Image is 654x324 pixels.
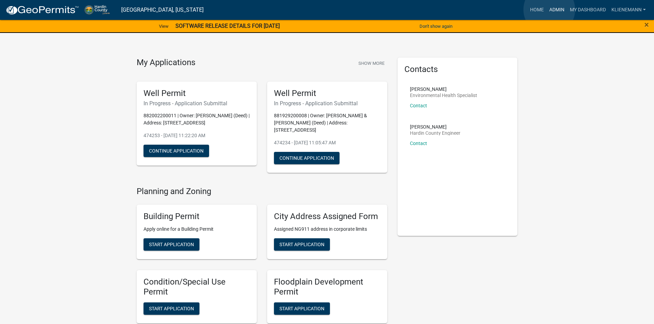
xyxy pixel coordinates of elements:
p: Environmental Health Specialist [410,93,477,98]
a: Contact [410,103,427,108]
button: Start Application [144,238,199,251]
button: Don't show again [417,21,455,32]
p: [PERSON_NAME] [410,124,460,129]
span: Start Application [149,305,194,311]
p: 474234 - [DATE] 11:05:47 AM [274,139,380,146]
p: Hardin County Engineer [410,131,460,135]
h5: Building Permit [144,212,250,221]
button: Continue Application [274,152,340,164]
a: klienemann [609,3,649,16]
p: Assigned NG911 address in corporate limits [274,226,380,233]
h4: Planning and Zoning [137,187,387,196]
h5: Condition/Special Use Permit [144,277,250,297]
p: Apply online for a Building Permit [144,226,250,233]
p: 474253 - [DATE] 11:22:20 AM [144,132,250,139]
h4: My Applications [137,58,195,68]
a: [GEOGRAPHIC_DATA], [US_STATE] [121,4,204,16]
span: Start Application [279,305,324,311]
h5: Well Permit [144,88,250,98]
img: Hardin County, Iowa [84,5,116,14]
span: Start Application [149,242,194,247]
h5: Contacts [404,64,511,74]
span: × [644,20,649,29]
p: [PERSON_NAME] [410,87,477,92]
button: Start Application [144,302,199,315]
p: 882002200011 | Owner: [PERSON_NAME] (Deed) | Address: [STREET_ADDRESS] [144,112,250,127]
p: 881929200008 | Owner: [PERSON_NAME] & [PERSON_NAME] (Deed) | Address: [STREET_ADDRESS] [274,112,380,134]
a: Home [527,3,547,16]
button: Start Application [274,302,330,315]
h5: City Address Assigned Form [274,212,380,221]
a: View [156,21,171,32]
a: Contact [410,141,427,146]
h6: In Progress - Application Submittal [144,100,250,107]
a: My Dashboard [567,3,609,16]
button: Show More [356,58,387,69]
h6: In Progress - Application Submittal [274,100,380,107]
button: Continue Application [144,145,209,157]
span: Start Application [279,242,324,247]
button: Start Application [274,238,330,251]
button: Close [644,21,649,29]
h5: Well Permit [274,88,380,98]
strong: SOFTWARE RELEASE DETAILS FOR [DATE] [175,23,280,29]
h5: Floodplain Development Permit [274,277,380,297]
a: Admin [547,3,567,16]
